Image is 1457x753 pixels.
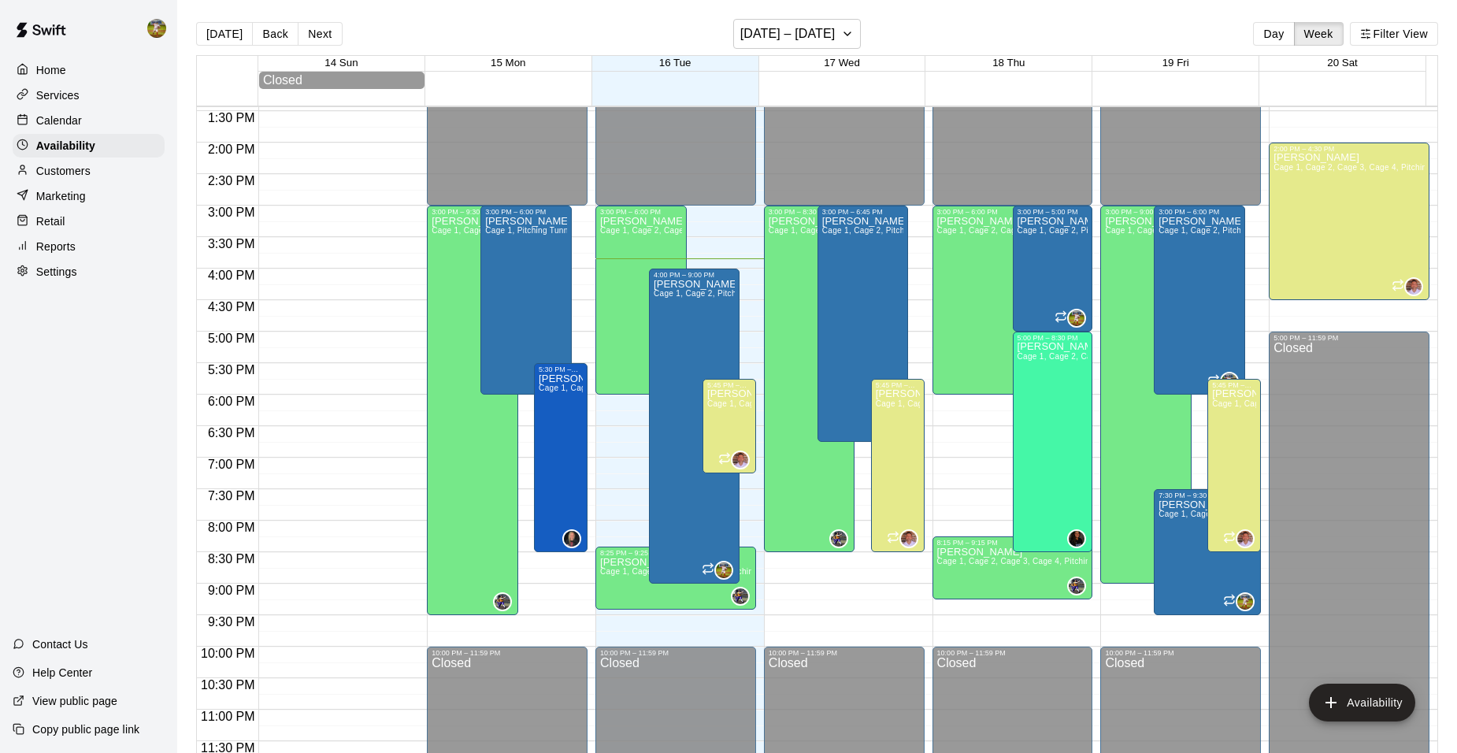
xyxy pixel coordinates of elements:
[824,57,860,69] button: 17 Wed
[1350,22,1438,46] button: Filter View
[1220,372,1239,391] div: Jhonny Montoya
[718,452,731,467] span: Recurring availability
[733,19,862,49] button: [DATE] – [DATE]
[204,395,259,408] span: 6:00 PM
[831,531,847,547] img: Chirstina Moncivais
[937,226,1175,235] span: Cage 1, Cage 2, Cage 3, Cage 4, Pitching Tunnel , Weightroom
[731,451,750,469] div: Jon Teeter
[716,562,732,578] img: Jhonny Montoya
[432,649,583,657] div: 10:00 PM – 11:59 PM
[13,134,165,158] a: Availability
[324,57,358,69] span: 14 Sun
[1013,206,1093,332] div: 3:00 PM – 5:00 PM: Available
[707,399,945,408] span: Cage 1, Cage 2, Cage 3, Cage 4, Pitching Tunnel , Weightroom
[564,531,580,547] img: Christine Kulick
[1018,334,1088,342] div: 5:00 PM – 8:30 PM
[822,226,944,235] span: Cage 1, Cage 2, Pitching Tunnel
[659,57,691,69] button: 16 Tue
[937,539,1088,547] div: 8:15 PM – 9:15 PM
[147,19,166,38] img: Jhonny Montoya
[298,22,342,46] button: Next
[1105,226,1226,235] span: Cage 1, Cage 2, Pitching Tunnel
[13,235,165,258] a: Reports
[1159,510,1280,518] span: Cage 1, Cage 2, Pitching Tunnel
[36,62,66,78] p: Home
[204,300,259,313] span: 4:30 PM
[534,363,588,552] div: 5:30 PM – 8:30 PM: Available
[204,552,259,566] span: 8:30 PM
[1207,374,1220,389] span: Recurring availability
[539,384,724,392] span: Cage 1, Cage 2, Cage 3, Cage 4, Pitching Tunnel
[654,289,775,298] span: Cage 1, Cage 2, Pitching Tunnel
[937,557,1175,566] span: Cage 1, Cage 2, Cage 3, Cage 4, Pitching Tunnel , Weightroom
[36,239,76,254] p: Reports
[937,208,1064,216] div: 3:00 PM – 6:00 PM
[197,710,258,723] span: 11:00 PM
[1223,531,1236,546] span: Recurring availability
[829,529,848,548] div: Chirstina Moncivais
[197,647,258,660] span: 10:00 PM
[36,113,82,128] p: Calendar
[937,649,1088,657] div: 10:00 PM – 11:59 PM
[204,458,259,471] span: 7:00 PM
[1207,379,1261,552] div: 5:45 PM – 8:30 PM: Available
[1327,57,1358,69] button: 20 Sat
[13,184,165,208] a: Marketing
[36,213,65,229] p: Retail
[204,269,259,282] span: 4:00 PM
[204,237,259,250] span: 3:30 PM
[932,206,1069,395] div: 3:00 PM – 6:00 PM: Available
[1055,310,1067,325] span: Recurring availability
[204,111,259,124] span: 1:30 PM
[1212,399,1450,408] span: Cage 1, Cage 2, Cage 3, Cage 4, Pitching Tunnel , Weightroom
[1013,332,1093,552] div: 5:00 PM – 8:30 PM: Available
[204,584,259,597] span: 9:00 PM
[491,57,525,69] span: 15 Mon
[1253,22,1294,46] button: Day
[495,594,510,610] img: Chirstina Moncivais
[1018,208,1088,216] div: 3:00 PM – 5:00 PM
[1067,529,1086,548] div: Kylie Hernandez
[932,536,1093,599] div: 8:15 PM – 9:15 PM: Available
[1236,592,1255,611] div: Jhonny Montoya
[1018,352,1255,361] span: Cage 1, Cage 2, Cage 3, Cage 4, Pitching Tunnel , Weightroom
[731,587,750,606] div: Chirstina Moncivais
[822,208,903,216] div: 3:00 PM – 6:45 PM
[1269,143,1429,300] div: 2:00 PM – 4:30 PM: Available
[732,452,748,468] img: Jon Teeter
[1222,373,1237,389] img: Jhonny Montoya
[740,23,836,45] h6: [DATE] – [DATE]
[649,269,740,584] div: 4:00 PM – 9:00 PM: Available
[899,529,918,548] div: Jon Teeter
[204,143,259,156] span: 2:00 PM
[13,109,165,132] div: Calendar
[13,159,165,183] a: Customers
[992,57,1025,69] span: 18 Thu
[1309,684,1415,721] button: add
[1018,226,1139,235] span: Cage 1, Cage 2, Pitching Tunnel
[1067,577,1086,595] div: Chirstina Moncivais
[1154,489,1261,615] div: 7:30 PM – 9:30 PM: Available
[600,226,838,235] span: Cage 1, Cage 2, Cage 3, Cage 4, Pitching Tunnel , Weightroom
[144,13,177,44] div: Jhonny Montoya
[769,649,920,657] div: 10:00 PM – 11:59 PM
[887,531,899,546] span: Recurring availability
[595,547,756,610] div: 8:25 PM – 9:25 PM: Available
[1069,310,1084,326] img: Jhonny Montoya
[485,226,609,235] span: Cage 1, Pitching Tunnel , Cage 2
[204,206,259,219] span: 3:00 PM
[252,22,298,46] button: Back
[539,365,583,373] div: 5:30 PM – 8:30 PM
[13,210,165,233] a: Retail
[1069,578,1084,594] img: Chirstina Moncivais
[197,678,258,692] span: 10:30 PM
[1159,226,1280,235] span: Cage 1, Cage 2, Pitching Tunnel
[204,426,259,440] span: 6:30 PM
[703,379,756,473] div: 5:45 PM – 7:15 PM: Available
